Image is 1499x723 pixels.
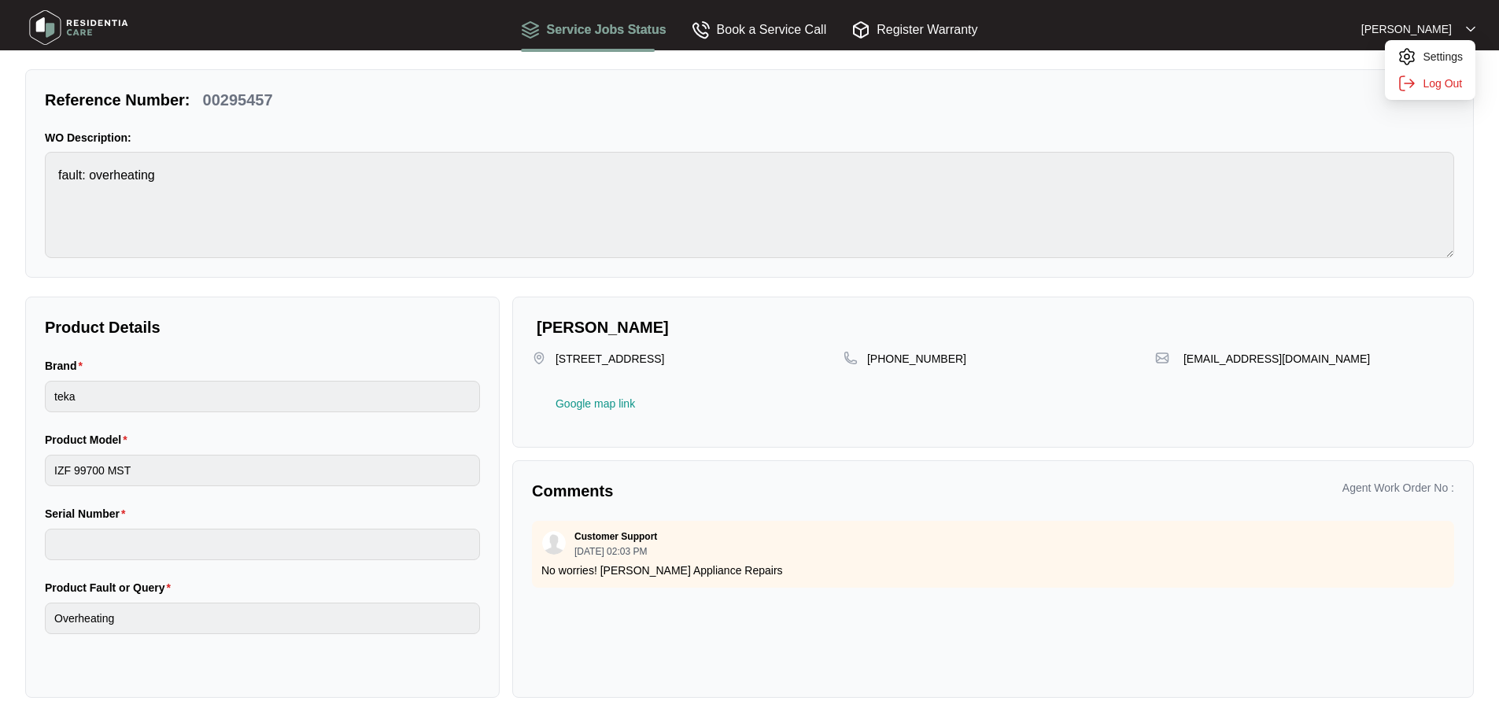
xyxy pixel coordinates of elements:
label: Product Fault or Query [45,580,177,596]
img: settings icon [1397,47,1416,66]
p: WO Description: [45,130,1454,146]
p: Product Details [45,316,480,338]
img: user.svg [542,531,566,555]
label: Product Model [45,432,134,448]
p: Log Out [1423,76,1463,91]
p: [STREET_ADDRESS] [556,351,664,382]
input: Serial Number [45,529,480,560]
img: map-pin [532,351,546,365]
p: Agent Work Order No : [1342,480,1454,496]
div: Book a Service Call [692,20,827,39]
input: Product Model [45,455,480,486]
img: residentia care logo [24,4,134,51]
p: 00295457 [203,89,273,111]
p: Settings [1423,49,1463,65]
img: Book a Service Call icon [692,20,711,39]
img: map-pin [844,351,858,365]
label: Serial Number [45,506,131,522]
div: Register Warranty [851,20,977,39]
p: [DATE] 02:03 PM [574,547,657,556]
input: Product Fault or Query [45,603,480,634]
img: settings icon [1397,74,1416,93]
img: dropdown arrow [1466,25,1475,33]
textarea: fault: overheating [45,152,1454,258]
p: No worries! [PERSON_NAME] Appliance Repairs [541,563,1445,578]
div: Service Jobs Status [521,20,666,39]
a: Google map link [556,398,635,409]
img: Register Warranty icon [851,20,870,39]
p: Customer Support [574,530,657,543]
p: [EMAIL_ADDRESS][DOMAIN_NAME] [1183,351,1370,367]
img: Service Jobs Status icon [521,20,540,39]
p: [PERSON_NAME] [1361,21,1452,37]
label: Brand [45,358,89,374]
img: map-pin [1155,351,1169,365]
p: Comments [532,480,982,502]
p: [PERSON_NAME] [537,316,1454,338]
input: Brand [45,381,480,412]
p: Reference Number: [45,89,190,111]
p: [PHONE_NUMBER] [867,351,966,367]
